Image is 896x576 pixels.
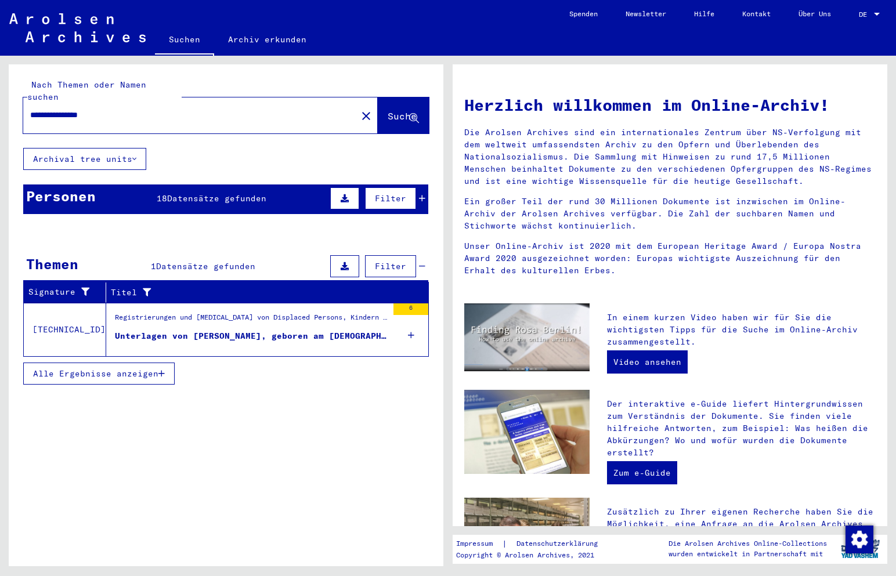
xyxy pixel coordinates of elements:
[607,506,876,567] p: Zusätzlich zu Ihrer eigenen Recherche haben Sie die Möglichkeit, eine Anfrage an die Arolsen Arch...
[214,26,320,53] a: Archiv erkunden
[26,186,96,207] div: Personen
[355,104,378,127] button: Clear
[28,283,106,302] div: Signature
[155,26,214,56] a: Suchen
[839,534,882,563] img: yv_logo.png
[388,110,417,122] span: Suche
[167,193,266,204] span: Datensätze gefunden
[359,109,373,123] mat-icon: close
[33,368,158,379] span: Alle Ergebnisse anzeigen
[111,283,414,302] div: Titel
[23,148,146,170] button: Archival tree units
[375,261,406,271] span: Filter
[115,330,388,342] div: Unterlagen von [PERSON_NAME], geboren am [DEMOGRAPHIC_DATA], geboren in [GEOGRAPHIC_DATA] und von...
[111,287,400,299] div: Titel
[669,549,827,559] p: wurden entwickelt in Partnerschaft mit
[115,312,388,328] div: Registrierungen und [MEDICAL_DATA] von Displaced Persons, Kindern und Vermissten > Unterstützungs...
[607,398,876,459] p: Der interaktive e-Guide liefert Hintergrundwissen zum Verständnis der Dokumente. Sie finden viele...
[157,193,167,204] span: 18
[464,126,876,187] p: Die Arolsen Archives sind ein internationales Zentrum über NS-Verfolgung mit dem weltweit umfasse...
[9,13,146,42] img: Arolsen_neg.svg
[456,550,612,560] p: Copyright © Arolsen Archives, 2021
[507,538,612,550] a: Datenschutzerklärung
[456,538,502,550] a: Impressum
[375,193,406,204] span: Filter
[28,286,91,298] div: Signature
[846,526,873,553] img: Zustimmung ändern
[365,255,416,277] button: Filter
[464,390,590,474] img: eguide.jpg
[27,79,146,102] mat-label: Nach Themen oder Namen suchen
[607,461,677,484] a: Zum e-Guide
[607,350,688,374] a: Video ansehen
[464,240,876,277] p: Unser Online-Archiv ist 2020 mit dem European Heritage Award / Europa Nostra Award 2020 ausgezeic...
[669,538,827,549] p: Die Arolsen Archives Online-Collections
[378,97,429,133] button: Suche
[607,311,876,348] p: In einem kurzen Video haben wir für Sie die wichtigsten Tipps für die Suche im Online-Archiv zusa...
[23,363,175,385] button: Alle Ergebnisse anzeigen
[859,10,872,19] span: DE
[365,187,416,209] button: Filter
[464,195,876,232] p: Ein großer Teil der rund 30 Millionen Dokumente ist inzwischen im Online-Archiv der Arolsen Archi...
[456,538,612,550] div: |
[464,303,590,372] img: video.jpg
[845,525,873,553] div: Zustimmung ändern
[464,93,876,117] h1: Herzlich willkommen im Online-Archiv!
